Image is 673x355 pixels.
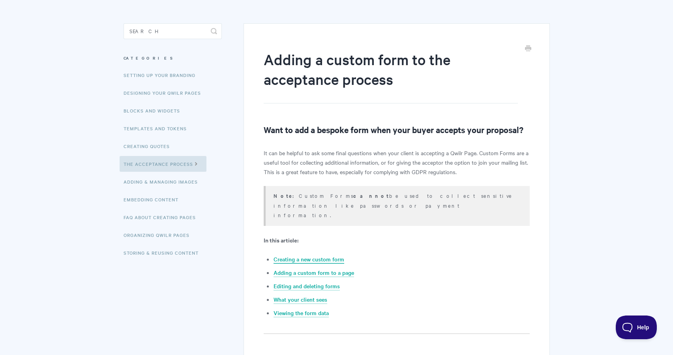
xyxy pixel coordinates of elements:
strong: In this article: [264,236,298,244]
input: Search [124,23,222,39]
a: FAQ About Creating Pages [124,209,202,225]
a: Editing and deleting forms [274,282,340,291]
h2: Want to add a bespoke form when your buyer accepts your proposal? [264,123,529,136]
a: Setting up your Branding [124,67,201,83]
strong: Note: [274,192,299,199]
h3: Categories [124,51,222,65]
a: Organizing Qwilr Pages [124,227,195,243]
p: Custom Forms be used to collect sensitive information like passwords or payment information. [274,191,519,220]
a: The Acceptance Process [120,156,206,172]
a: Adding a custom form to a page [274,269,354,277]
a: Storing & Reusing Content [124,245,204,261]
a: Designing Your Qwilr Pages [124,85,207,101]
iframe: Toggle Customer Support [616,316,657,339]
a: What your client sees [274,295,327,304]
a: Creating a new custom form [274,255,344,264]
a: Print this Article [525,45,531,53]
a: Adding & Managing Images [124,174,204,190]
p: It can be helpful to ask some final questions when your client is accepting a Qwilr Page. Custom ... [264,148,529,177]
a: Templates and Tokens [124,120,193,136]
a: Embedding Content [124,192,184,207]
a: Creating Quotes [124,138,176,154]
strong: cannot [353,192,389,199]
a: Blocks and Widgets [124,103,186,118]
h1: Adding a custom form to the acceptance process [264,49,517,103]
a: Viewing the form data [274,309,329,317]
